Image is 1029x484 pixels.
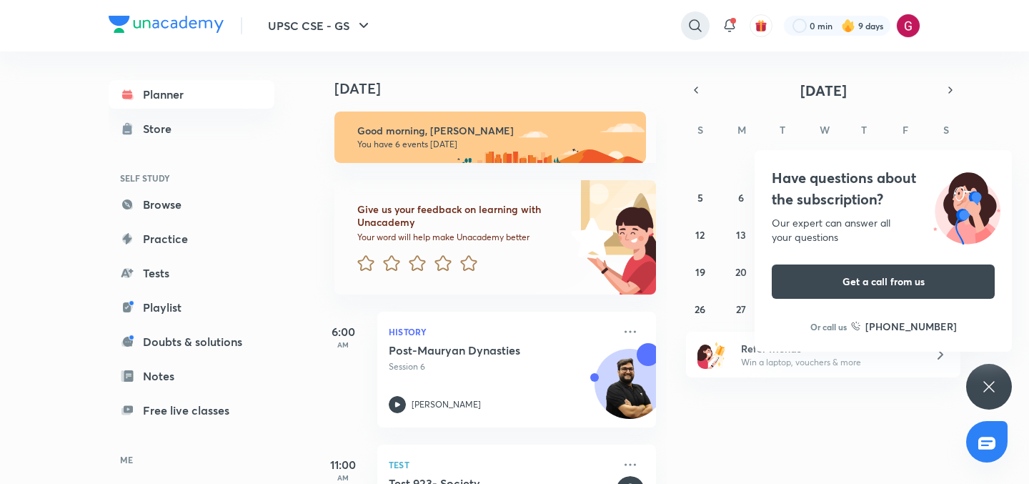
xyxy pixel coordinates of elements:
img: Avatar [595,357,664,425]
abbr: October 5, 2025 [697,191,703,204]
p: Test [389,456,613,473]
abbr: Thursday [861,123,867,137]
p: AM [314,340,372,349]
h6: Refer friends [741,341,917,356]
abbr: Sunday [697,123,703,137]
img: morning [334,112,646,163]
button: October 20, 2025 [730,260,752,283]
button: October 5, 2025 [689,186,712,209]
h4: [DATE] [334,80,670,97]
abbr: Saturday [943,123,949,137]
a: Playlist [109,293,274,322]
button: October 6, 2025 [730,186,752,209]
img: avatar [755,19,767,32]
img: feedback_image [522,180,656,295]
p: Win a laptop, vouchers & more [741,356,917,369]
img: referral [697,340,726,369]
abbr: October 12, 2025 [695,228,705,242]
button: UPSC CSE - GS [259,11,381,40]
button: October 4, 2025 [935,149,958,172]
div: Our expert can answer all your questions [772,216,995,245]
p: History [389,323,613,340]
abbr: Friday [903,123,908,137]
h5: 11:00 [314,456,372,473]
button: October 26, 2025 [689,297,712,320]
p: Session 6 [389,360,613,373]
button: October 27, 2025 [730,297,752,320]
button: October 19, 2025 [689,260,712,283]
a: Free live classes [109,396,274,425]
span: [DATE] [800,81,847,100]
button: October 13, 2025 [730,223,752,246]
p: AM [314,473,372,482]
a: Doubts & solutions [109,327,274,356]
a: Planner [109,80,274,109]
p: Your word will help make Unacademy better [357,232,566,243]
img: Company Logo [109,16,224,33]
a: Notes [109,362,274,390]
abbr: October 6, 2025 [738,191,744,204]
abbr: Monday [737,123,746,137]
h6: SELF STUDY [109,166,274,190]
a: Company Logo [109,16,224,36]
abbr: October 13, 2025 [736,228,746,242]
a: Store [109,114,274,143]
h6: ME [109,448,274,472]
div: Store [143,120,180,137]
p: [PERSON_NAME] [412,398,481,411]
p: You have 6 events [DATE] [357,139,633,150]
button: October 12, 2025 [689,223,712,246]
button: October 2, 2025 [852,149,875,172]
h6: Give us your feedback on learning with Unacademy [357,203,566,229]
h5: Post-Mauryan Dynasties [389,343,567,357]
h4: Have questions about the subscription? [772,167,995,210]
h6: [PHONE_NUMBER] [865,319,957,334]
p: Or call us [810,320,847,333]
abbr: October 20, 2025 [735,265,747,279]
h6: Good morning, [PERSON_NAME] [357,124,633,137]
abbr: October 26, 2025 [695,302,705,316]
abbr: Tuesday [780,123,785,137]
button: Get a call from us [772,265,995,299]
a: Tests [109,259,274,287]
abbr: October 27, 2025 [736,302,746,316]
img: Gargi Goswami [896,14,920,38]
abbr: October 19, 2025 [695,265,705,279]
h5: 6:00 [314,323,372,340]
button: avatar [750,14,772,37]
abbr: Wednesday [820,123,830,137]
a: Browse [109,190,274,219]
a: Practice [109,224,274,253]
a: [PHONE_NUMBER] [851,319,957,334]
button: October 1, 2025 [812,149,835,172]
img: ttu_illustration_new.svg [922,167,1012,245]
img: streak [841,19,855,33]
button: October 3, 2025 [894,149,917,172]
button: [DATE] [706,80,940,100]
